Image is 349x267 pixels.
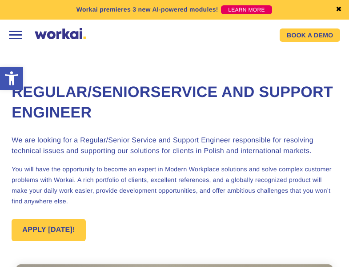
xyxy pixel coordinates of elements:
a: LEARN MORE [221,5,272,14]
a: APPLY [DATE]! [12,219,86,241]
span: Service and Support Engineer [12,84,333,121]
span: Regular/Senior [12,84,150,101]
span: You will have the opportunity to become an expert in Modern Workplace solutions and solve complex... [12,166,332,205]
a: BOOK A DEMO [280,28,340,42]
h3: We are looking for a Regular/Senior Service and Support Engineer responsible for resolving techni... [12,135,337,157]
p: Workai premieres 3 new AI-powered modules! [76,5,218,14]
a: ✖ [336,6,342,13]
